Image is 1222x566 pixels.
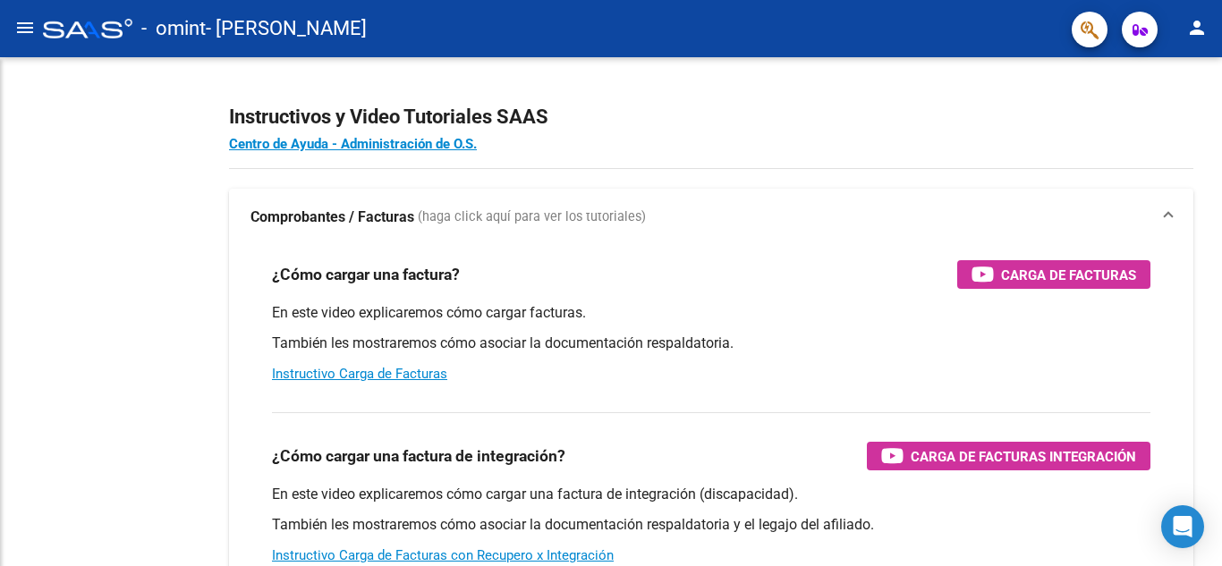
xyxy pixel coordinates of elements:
[272,334,1150,353] p: También les mostraremos cómo asociar la documentación respaldatoria.
[1186,17,1208,38] mat-icon: person
[229,189,1193,246] mat-expansion-panel-header: Comprobantes / Facturas (haga click aquí para ver los tutoriales)
[1161,505,1204,548] div: Open Intercom Messenger
[957,260,1150,289] button: Carga de Facturas
[418,207,646,227] span: (haga click aquí para ver los tutoriales)
[272,515,1150,535] p: También les mostraremos cómo asociar la documentación respaldatoria y el legajo del afiliado.
[14,17,36,38] mat-icon: menu
[272,262,460,287] h3: ¿Cómo cargar una factura?
[229,100,1193,134] h2: Instructivos y Video Tutoriales SAAS
[229,136,477,152] a: Centro de Ayuda - Administración de O.S.
[867,442,1150,470] button: Carga de Facturas Integración
[141,9,206,48] span: - omint
[272,303,1150,323] p: En este video explicaremos cómo cargar facturas.
[1001,264,1136,286] span: Carga de Facturas
[272,547,614,563] a: Instructivo Carga de Facturas con Recupero x Integración
[250,207,414,227] strong: Comprobantes / Facturas
[272,366,447,382] a: Instructivo Carga de Facturas
[206,9,367,48] span: - [PERSON_NAME]
[272,444,565,469] h3: ¿Cómo cargar una factura de integración?
[911,445,1136,468] span: Carga de Facturas Integración
[272,485,1150,504] p: En este video explicaremos cómo cargar una factura de integración (discapacidad).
